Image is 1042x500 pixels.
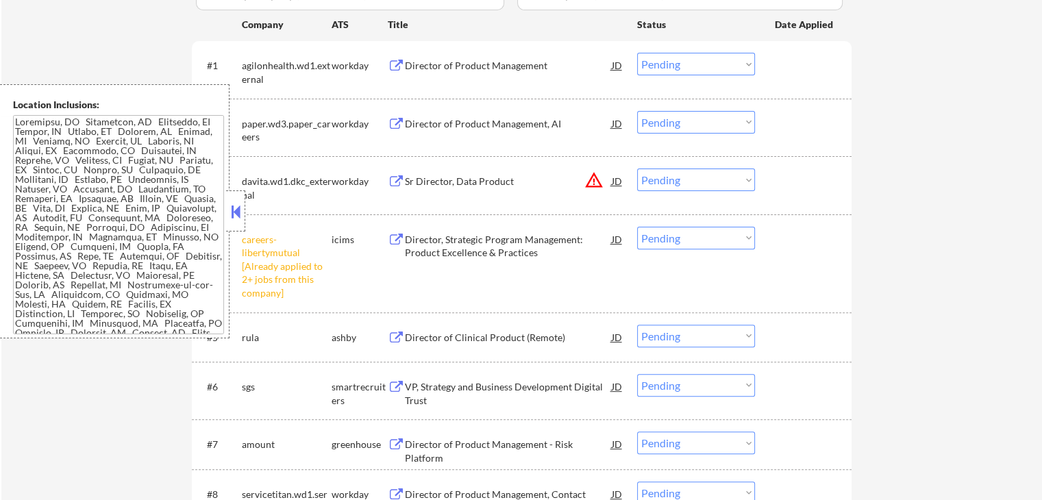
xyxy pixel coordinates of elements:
div: Director, Strategic Program Management: Product Excellence & Practices [405,233,612,260]
div: sgs [242,380,332,394]
div: smartrecruiters [332,380,388,407]
div: icims [332,233,388,247]
div: Date Applied [775,18,835,32]
div: Director of Clinical Product (Remote) [405,331,612,345]
div: careers-libertymutual [Already applied to 2+ jobs from this company] [242,233,332,300]
div: Sr Director, Data Product [405,175,612,188]
button: warning_amber [584,171,604,190]
div: Director of Product Management [405,59,612,73]
div: ATS [332,18,388,32]
div: #6 [207,380,231,394]
div: JD [610,374,624,399]
div: VP, Strategy and Business Development Digital Trust [405,380,612,407]
div: agilonhealth.wd1.external [242,59,332,86]
div: davita.wd1.dkc_external [242,175,332,201]
div: rula [242,331,332,345]
div: amount [242,438,332,451]
div: workday [332,175,388,188]
div: paper.wd3.paper_careers [242,117,332,144]
div: JD [610,325,624,349]
div: Director of Product Management - Risk Platform [405,438,612,464]
div: Director of Product Management, AI [405,117,612,131]
div: Title [388,18,624,32]
div: workday [332,59,388,73]
div: #1 [207,59,231,73]
div: workday [332,117,388,131]
div: Location Inclusions: [13,98,224,112]
div: #7 [207,438,231,451]
div: JD [610,168,624,193]
div: JD [610,432,624,456]
div: JD [610,53,624,77]
div: JD [610,227,624,251]
div: Status [637,12,755,36]
div: Company [242,18,332,32]
div: ashby [332,331,388,345]
div: greenhouse [332,438,388,451]
div: JD [610,111,624,136]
